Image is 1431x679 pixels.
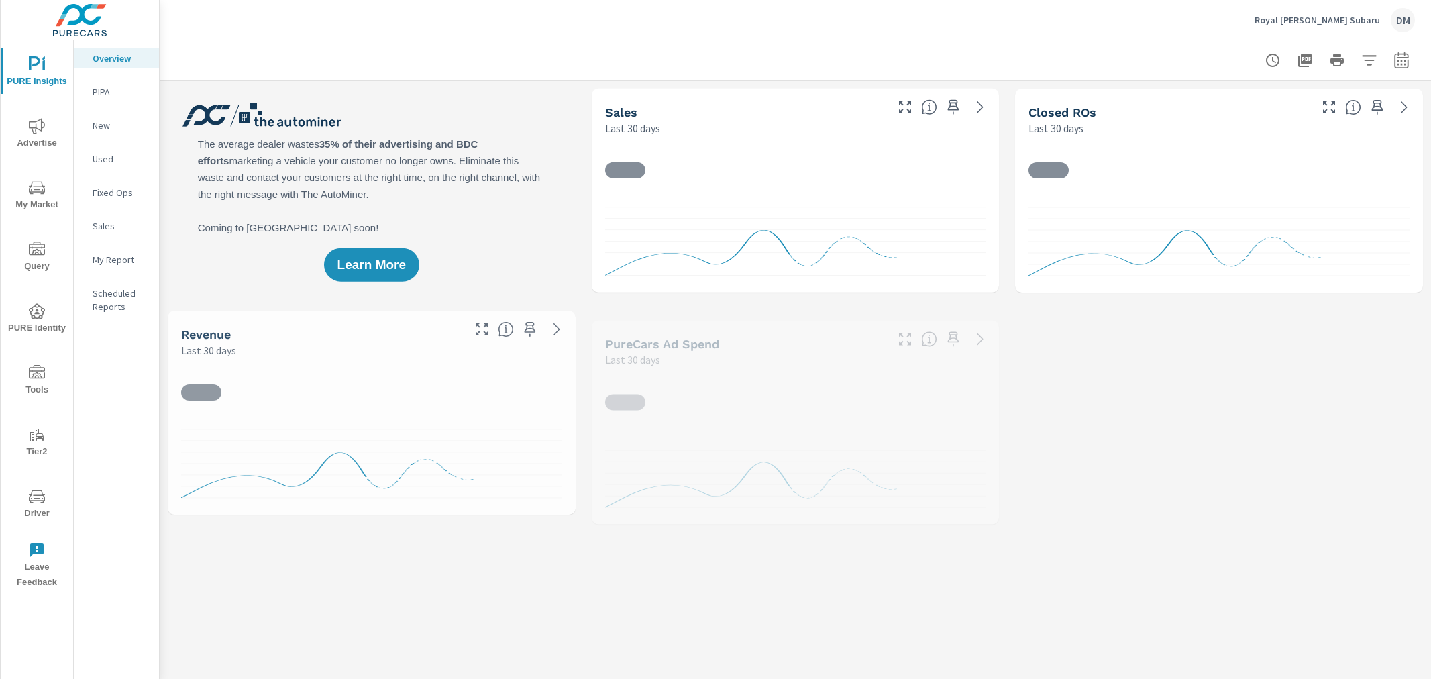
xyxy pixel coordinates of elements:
a: See more details in report [969,97,991,118]
span: Driver [5,488,69,521]
span: Number of vehicles sold by the dealership over the selected date range. [Source: This data is sou... [921,99,937,115]
div: Scheduled Reports [74,283,159,317]
p: Last 30 days [605,120,660,136]
div: PIPA [74,82,159,102]
p: Used [93,152,148,166]
button: Apply Filters [1356,47,1383,74]
p: Last 30 days [1028,120,1083,136]
span: Learn More [337,259,406,271]
span: Query [5,242,69,274]
div: Fixed Ops [74,182,159,203]
span: Total sales revenue over the selected date range. [Source: This data is sourced from the dealer’s... [498,321,514,337]
button: Make Fullscreen [1318,97,1340,118]
span: Leave Feedback [5,542,69,590]
button: Make Fullscreen [894,97,916,118]
span: Save this to your personalized report [943,328,964,350]
span: My Market [5,180,69,213]
p: Royal [PERSON_NAME] Subaru [1255,14,1380,26]
div: Sales [74,216,159,236]
div: Overview [74,48,159,68]
h5: Closed ROs [1028,105,1096,119]
div: DM [1391,8,1415,32]
div: Used [74,149,159,169]
span: Save this to your personalized report [519,319,541,340]
p: Sales [93,219,148,233]
a: See more details in report [1393,97,1415,118]
p: Last 30 days [181,342,236,358]
div: My Report [74,250,159,270]
p: Last 30 days [605,352,660,368]
p: Fixed Ops [93,186,148,199]
span: Number of Repair Orders Closed by the selected dealership group over the selected time range. [So... [1345,99,1361,115]
span: Save this to your personalized report [1367,97,1388,118]
h5: Sales [605,105,637,119]
span: Save this to your personalized report [943,97,964,118]
button: Make Fullscreen [471,319,492,340]
p: New [93,119,148,132]
span: Tier2 [5,427,69,460]
h5: Revenue [181,327,231,342]
span: PURE Identity [5,303,69,336]
span: PURE Insights [5,56,69,89]
button: Select Date Range [1388,47,1415,74]
p: PIPA [93,85,148,99]
span: Advertise [5,118,69,151]
h5: PureCars Ad Spend [605,337,719,351]
button: Make Fullscreen [894,328,916,350]
div: nav menu [1,40,73,596]
div: New [74,115,159,136]
button: Print Report [1324,47,1350,74]
p: My Report [93,253,148,266]
a: See more details in report [546,319,568,340]
button: Learn More [324,248,419,282]
p: Overview [93,52,148,65]
a: See more details in report [969,328,991,350]
button: "Export Report to PDF" [1291,47,1318,74]
span: Total cost of media for all PureCars channels for the selected dealership group over the selected... [921,331,937,347]
span: Tools [5,365,69,398]
p: Scheduled Reports [93,286,148,313]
